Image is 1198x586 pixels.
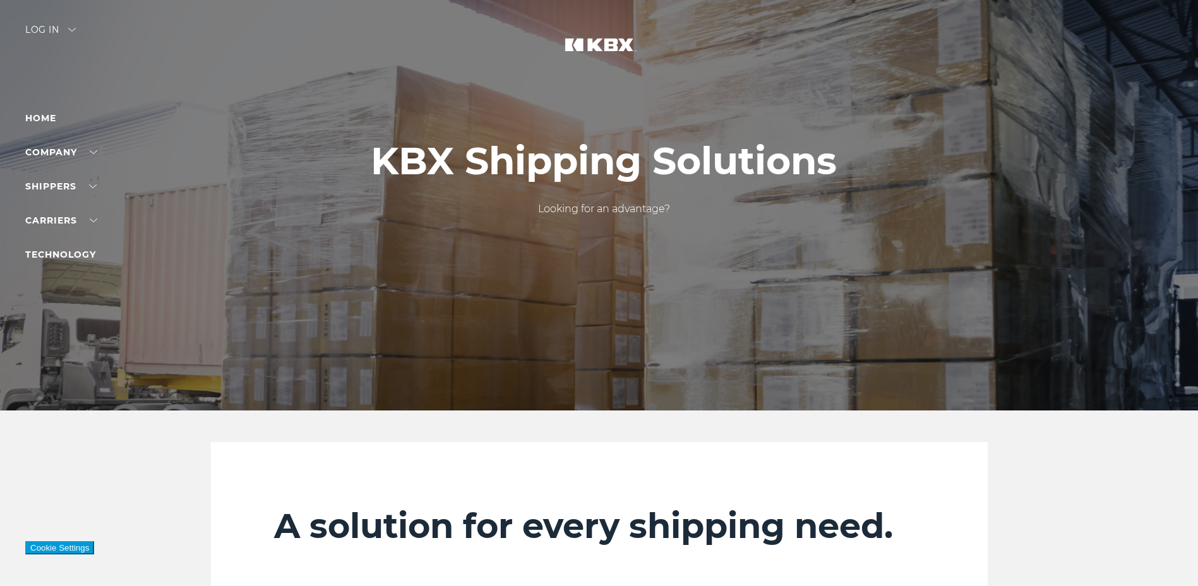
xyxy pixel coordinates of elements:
[25,25,76,44] div: Log in
[552,25,647,81] img: kbx logo
[68,28,76,32] img: arrow
[371,201,837,217] p: Looking for an advantage?
[25,146,97,158] a: Company
[25,541,94,554] button: Cookie Settings
[25,215,97,226] a: Carriers
[371,140,837,182] h1: KBX Shipping Solutions
[25,249,96,260] a: Technology
[274,505,925,547] h2: A solution for every shipping need.
[25,112,56,124] a: Home
[25,181,97,192] a: SHIPPERS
